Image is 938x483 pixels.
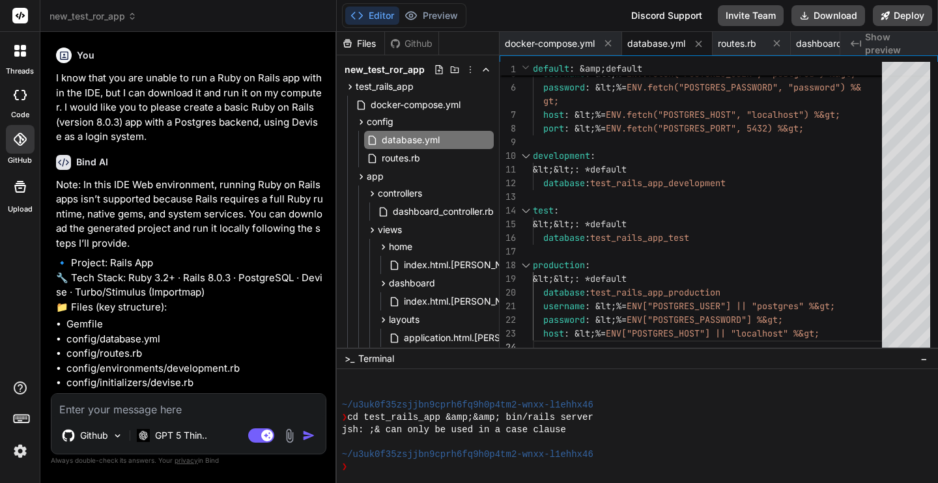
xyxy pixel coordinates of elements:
div: Github [385,37,438,50]
span: index.html.[PERSON_NAME] [403,257,527,273]
span: &lt;&lt;: *default [533,218,627,230]
button: − [918,348,930,369]
label: code [11,109,29,120]
div: 20 [500,286,516,299]
span: ENV.fetch("POSTGRES_PASSWORD", "password") %& [627,81,861,93]
div: 18 [500,258,516,272]
button: Deploy [873,5,932,26]
span: : &amp;default [569,62,642,74]
span: ❯ [342,461,347,473]
span: ENV.fetch("POSTGRES_HOST", "localhost") %&gt; [606,109,840,120]
span: ENV["POSTGRES_USER"] || "postgres" %&gt; [627,300,835,312]
button: Editor [345,7,399,25]
span: gt; [543,95,559,107]
span: new_test_ror_app [345,63,425,76]
span: port [543,122,564,134]
li: Gemfile [66,317,324,332]
span: application.html.[PERSON_NAME] [403,330,550,346]
span: 1 [500,62,516,76]
span: : [585,232,590,243]
span: database [543,177,585,189]
span: dashboard_controller.rb [796,37,894,50]
img: icon [302,429,315,442]
span: Show preview [865,31,928,57]
span: docker-compose.yml [505,37,595,50]
span: ~/u3uk0f35zsjjbn9cprh6fq9h0p4tm2-wnxx-l1ehhx46 [342,399,593,411]
div: Click to collapse the range. [517,204,534,217]
span: ENV.fetch("POSTGRES_PORT", 5432) %&gt; [606,122,804,134]
li: config/routes.rb [66,346,324,361]
span: dashboard_controller.rb [391,204,495,219]
div: 24 [500,340,516,354]
div: 13 [500,190,516,204]
span: username [543,300,585,312]
span: dashboard [389,277,435,290]
h6: You [77,49,94,62]
span: new_test_ror_app [50,10,137,23]
li: config/database.yml [66,332,324,347]
span: Terminal [358,352,394,365]
span: ~/u3uk0f35zsjjbn9cprh6fq9h0p4tm2-wnxx-l1ehhx46 [342,448,593,461]
img: attachment [282,428,297,443]
span: jsh: ;& can only be used in a case clause [342,424,566,436]
div: 10 [500,149,516,163]
div: 9 [500,135,516,149]
div: 22 [500,313,516,327]
div: 19 [500,272,516,286]
li: config/environments/development.rb [66,361,324,376]
span: : [554,204,559,216]
span: : &lt;%= [585,81,627,93]
span: controllers [378,187,422,200]
span: home [389,240,412,253]
p: Note: In this IDE Web environment, running Ruby on Rails apps isn’t supported because Rails requi... [56,178,324,251]
span: index.html.[PERSON_NAME] [403,294,527,309]
span: host [543,327,564,339]
button: Download [791,5,865,26]
span: routes.rb [718,37,756,50]
span: >_ [345,352,354,365]
span: ❯ [342,411,347,424]
div: 14 [500,204,516,217]
button: Preview [399,7,463,25]
span: : [585,177,590,189]
li: app/models/user.rb [66,391,324,406]
span: : &lt;%= [564,122,606,134]
span: database [543,232,585,243]
span: database.yml [627,37,685,50]
p: I know that you are unable to run a Ruby on Rails app within the IDE, but I can download it and r... [56,71,324,145]
p: 🔹 Project: Rails App 🔧 Tech Stack: Ruby 3.2+ · Rails 8.0.3 · PostgreSQL · Devise · Turbo/Stimulus... [56,256,324,314]
p: GPT 5 Thin.. [155,429,207,442]
p: Github [80,429,108,442]
h6: Bind AI [76,156,108,169]
div: Click to collapse the range. [517,149,534,163]
span: : &lt;%= [564,327,606,339]
span: production [533,259,585,271]
div: 21 [500,299,516,313]
span: : [585,259,590,271]
span: config [367,115,393,128]
span: − [920,352,928,365]
button: Invite Team [718,5,784,26]
span: database [543,286,585,298]
span: password [543,314,585,325]
span: test_rails_app_production [590,286,720,298]
div: Files [337,37,384,50]
span: views [378,223,402,236]
li: config/initializers/devise.rb [66,376,324,391]
div: 23 [500,327,516,340]
label: GitHub [8,155,32,166]
span: ENV["POSTGRES_PASSWORD"] %&gt; [627,314,783,325]
img: GPT 5 Thinking High [137,429,150,441]
img: settings [9,440,31,462]
span: host [543,109,564,120]
span: password [543,81,585,93]
label: Upload [8,204,33,215]
span: : [585,286,590,298]
span: routes.rb [380,150,421,166]
div: 7 [500,108,516,122]
span: app [367,170,384,183]
span: : [590,150,595,161]
img: Pick Models [112,430,123,441]
div: Click to collapse the range. [517,258,534,272]
div: 15 [500,217,516,231]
